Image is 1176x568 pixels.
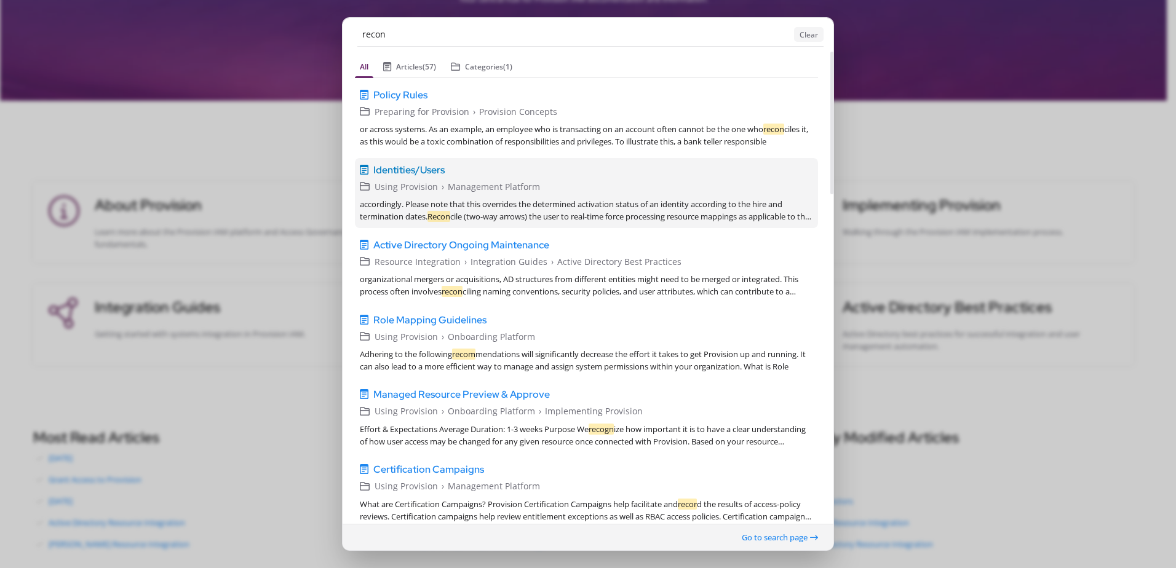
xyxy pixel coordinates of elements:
em: Recon [427,211,450,222]
span: Using Provision [375,179,438,193]
em: recon [442,286,463,297]
span: › [442,404,444,418]
button: Articles [378,57,441,78]
span: › [442,479,444,493]
span: Management Platform [448,179,540,193]
span: Implementing Provision [545,404,643,418]
span: Managed Resource Preview & Approve [373,387,550,402]
span: › [464,254,467,268]
em: recor [678,499,697,510]
div: or across systems. As an example, an employee who is transacting on an account often cannot be th... [360,123,813,148]
span: Role Mapping Guidelines [373,312,487,327]
div: organizational mergers or acquisitions, AD structures from different entities might need to be me... [360,273,813,298]
a: Identities/UsersUsing Provision›Management Platformaccordingly. Please note that this overrides t... [355,157,818,227]
span: Integration Guides [471,254,547,268]
button: Clear [794,27,824,42]
button: Go to search page [741,531,819,544]
a: Managed Resource Preview & ApproveUsing Provision›Onboarding Platform›Implementing ProvisionEffor... [355,382,818,452]
span: › [442,329,444,343]
span: Using Provision [375,329,438,343]
input: Enter Keywords [357,23,789,46]
button: Categories [446,57,517,78]
span: › [473,105,475,118]
span: Active Directory Ongoing Maintenance [373,237,549,252]
div: Adhering to the following mendations will significantly decrease the effort it takes to get Provi... [360,348,813,373]
div: Effort & Expectations Average Duration: 1-3 weeks Purpose We ize how important it is to have a cl... [360,423,813,448]
a: Role Mapping GuidelinesUsing Provision›Onboarding PlatformAdhering to the followingrecommendation... [355,307,818,377]
span: (57) [423,61,436,72]
span: › [442,179,444,193]
span: Using Provision [375,479,438,493]
span: Onboarding Platform [448,329,535,343]
span: Resource Integration [375,254,461,268]
button: All [355,57,373,78]
div: What are Certification Campaigns? Provision Certification Campaigns help facilitate and d the res... [360,498,813,523]
em: recogn [589,424,614,435]
span: Management Platform [448,479,540,493]
span: Using Provision [375,404,438,418]
div: accordingly. Please note that this overrides the determined activation status of an identity acco... [360,198,813,223]
a: Active Directory Ongoing MaintenanceResource Integration›Integration Guides›Active Directory Best... [355,232,818,302]
span: Onboarding Platform [448,404,535,418]
span: Policy Rules [373,87,427,102]
span: › [551,254,554,268]
em: recom [452,349,475,360]
span: Active Directory Best Practices [557,254,681,268]
span: Certification Campaigns [373,462,484,477]
span: Provision Concepts [479,105,557,118]
a: Certification CampaignsUsing Provision›Management PlatformWhat are Certification Campaigns? Provi... [355,457,818,527]
span: › [539,404,541,418]
span: Identities/Users [373,162,445,177]
a: Policy RulesPreparing for Provision›Provision Conceptsor across systems. As an example, an employ... [355,82,818,152]
em: recon [763,124,784,135]
span: Preparing for Provision [375,105,469,118]
span: (1) [503,61,512,72]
